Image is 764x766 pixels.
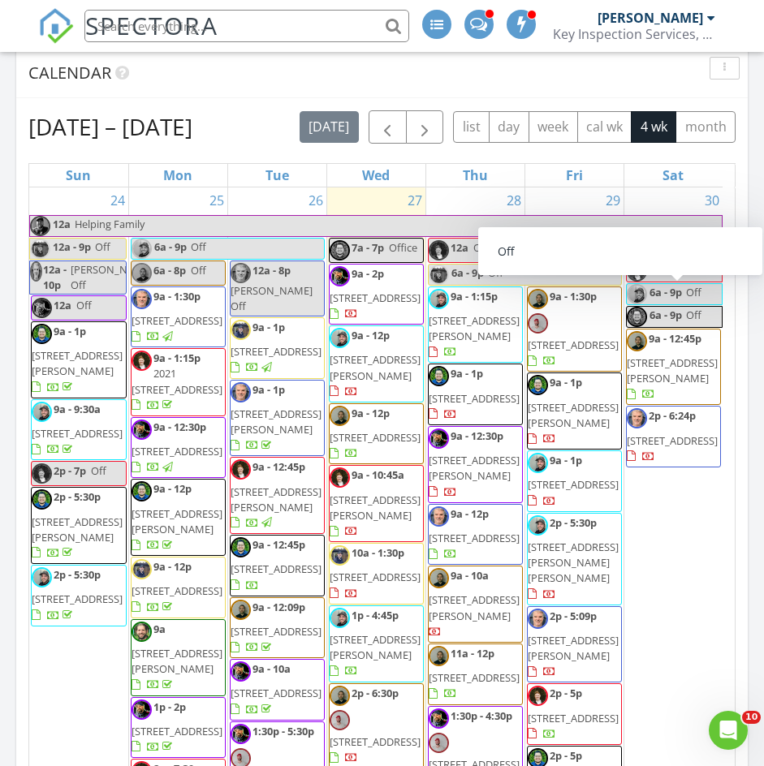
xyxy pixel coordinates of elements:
img: a1db0a8f625f48f393bd57470bd4aab5.jpeg [132,559,152,579]
div: Key Inspection Services, LLC [553,26,715,42]
img: maribeth_headshot.jpg [231,459,251,480]
span: 9a - 12:09p [253,600,305,614]
span: 9a - 1p [451,366,483,381]
span: [STREET_ADDRESS] [132,444,222,458]
img: photo_20210917_152200.jpg [231,661,251,682]
span: Off [91,463,106,478]
img: image.jpg [132,239,152,259]
img: maribeth_headshot.jpg [627,261,647,282]
span: 9a - 10:45a [352,467,404,482]
a: Monday [160,164,196,187]
a: Wednesday [359,164,393,187]
a: 9a - 2p [STREET_ADDRESS] [330,266,421,321]
img: jose.jpg [231,537,251,557]
span: [STREET_ADDRESS] [528,477,619,492]
span: 9a - 1p [253,382,285,397]
span: 2p - 5:30p [54,567,101,582]
a: Go to August 29, 2025 [602,187,624,213]
span: [STREET_ADDRESS][PERSON_NAME] [231,407,322,437]
a: 9a - 10a [STREET_ADDRESS][PERSON_NAME] [428,566,523,643]
span: 9a - 1p [54,324,86,338]
span: [PERSON_NAME] Off [231,283,313,313]
img: img_20250218_1029143333333333333.jpg [30,261,42,282]
a: 2p - 6:24p [STREET_ADDRESS] [627,408,718,463]
a: 2p - 5p [STREET_ADDRESS] [527,683,622,745]
a: 2p - 5:09p [STREET_ADDRESS][PERSON_NAME] [528,609,619,679]
img: photo_20210917_152200.jpg [231,724,251,744]
span: [STREET_ADDRESS][PERSON_NAME] [330,352,421,382]
span: 9a - 1:15p [153,351,201,365]
a: 9a [STREET_ADDRESS][PERSON_NAME] [131,619,226,696]
a: 9a - 12p [STREET_ADDRESS][PERSON_NAME] [132,481,222,552]
span: [STREET_ADDRESS] [231,562,322,576]
span: [STREET_ADDRESS][PERSON_NAME] [528,400,619,430]
span: [PERSON_NAME] Off [71,262,153,292]
a: Go to August 27, 2025 [404,187,425,213]
span: Off [686,308,701,322]
a: 9a - 10a [STREET_ADDRESS] [231,661,322,716]
span: [STREET_ADDRESS][PERSON_NAME] [429,592,520,622]
img: a1db0a8f625f48f393bd57470bd4aab5.jpeg [30,239,50,259]
span: 1:30p - 5:30p [253,724,314,738]
span: [STREET_ADDRESS] [231,624,322,639]
a: 9a - 1p [STREET_ADDRESS][PERSON_NAME] [230,380,325,457]
span: 1p - 2p [153,699,186,714]
span: [STREET_ADDRESS] [132,583,222,598]
span: 2p - 5p [550,686,582,700]
span: [STREET_ADDRESS][PERSON_NAME] [32,348,123,378]
a: 1p - 2p [STREET_ADDRESS] [132,699,222,754]
span: Off [76,298,92,312]
span: 9a - 1p [253,320,285,334]
span: 10 [742,711,761,724]
button: Next [406,110,444,144]
img: jose.jpg [32,324,52,344]
span: [STREET_ADDRESS][PERSON_NAME] [528,633,619,663]
span: 2p - 6:30p [352,686,399,700]
img: photo_20210917_152200.jpg [330,266,350,286]
a: 9a - 12:09p [STREET_ADDRESS] [230,597,325,659]
img: img_5633.jpeg [30,216,50,236]
a: 9a - 10:45a [STREET_ADDRESS][PERSON_NAME] [329,465,424,542]
span: 9a - 10a [451,568,489,583]
a: 1p - 2p [STREET_ADDRESS] [131,697,226,759]
img: a1db0a8f625f48f393bd57470bd4aab5.jpeg [231,320,251,340]
span: 12a - 10p [42,261,67,294]
span: 2p - 5:30p [54,489,101,504]
img: img_20250218_1029143333333333333.jpg [231,382,251,402]
span: Off [686,285,701,299]
a: Go to August 25, 2025 [206,187,227,213]
a: 2p - 5:30p [STREET_ADDRESS] [31,565,127,626]
span: [STREET_ADDRESS][PERSON_NAME] [330,493,421,523]
a: 9a - 10:45a [STREET_ADDRESS][PERSON_NAME] [330,467,421,538]
img: image.jpg [528,453,548,473]
span: 9a - 1:30p [550,289,597,303]
img: jose.jpg [132,481,152,501]
span: [STREET_ADDRESS] [528,338,619,352]
img: img_20250218_1029143333333333333.jpg [132,289,152,309]
a: 9a - 1:30p [STREET_ADDRESS] [131,286,226,348]
a: 9a - 1p [STREET_ADDRESS] [231,320,322,374]
button: [DATE] [300,111,359,143]
a: 9a - 1p [STREET_ADDRESS][PERSON_NAME] [528,375,619,445]
a: 2p - 5:30p [STREET_ADDRESS] [32,567,123,622]
span: 2p - 5p [550,748,582,763]
a: Tuesday [262,164,292,187]
span: 9a - 12:30p [153,420,206,434]
span: 6a - 9p [649,307,683,327]
a: Go to August 30, 2025 [701,187,723,213]
a: 9a - 12:09p [STREET_ADDRESS] [231,600,322,654]
img: jose.jpg [627,307,647,327]
button: day [489,111,529,143]
span: [STREET_ADDRESS] [231,344,322,359]
a: 11a - 12p [STREET_ADDRESS] [428,643,523,705]
span: [STREET_ADDRESS] [32,592,123,606]
a: 9a - 1p [STREET_ADDRESS] [429,366,520,420]
span: 9a - 12p [352,328,390,342]
span: Office [389,240,417,255]
span: [STREET_ADDRESS] [528,711,619,725]
a: 2p - 5:30p [STREET_ADDRESS][PERSON_NAME][PERSON_NAME] [527,513,622,605]
h2: [DATE] – [DATE] [28,110,192,143]
span: 1p - 4:45p [352,608,399,622]
a: 9a - 1:15p [STREET_ADDRESS][PERSON_NAME] [428,286,523,364]
span: 9a - 12p [153,481,192,496]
